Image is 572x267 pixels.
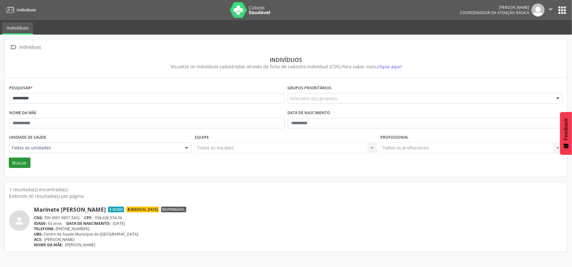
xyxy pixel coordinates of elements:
label: Data de nascimento [288,108,330,118]
div: [PHONE_NUMBER] [34,226,563,231]
label: Pesquisar [9,83,33,93]
a: Indivíduos [4,5,36,15]
span: [MEDICAL_DATA] [126,207,159,212]
button: apps [557,5,568,16]
label: Profissional [380,133,409,142]
button: Buscar [9,158,30,168]
span: CNS: [34,215,43,220]
a: Marinete [PERSON_NAME] [34,206,106,213]
a:  Indivíduos [9,43,42,52]
span: Selecione o(s) grupo(s) [290,95,337,102]
span: ACS: [34,237,42,242]
span: Todas as unidades [11,145,179,151]
div: Indivíduos [18,43,42,52]
div: 63 anos [34,221,563,226]
div: 700 0001 9857 3302 [34,215,563,220]
div: 1 resultado(s) encontrado(s) [9,186,563,193]
button: Feedback - Mostrar pesquisa [560,112,572,155]
span: [DATE] [113,221,125,226]
span: Indivíduos [17,7,36,13]
span: CPF: [84,215,93,220]
span: [PERSON_NAME] [65,242,95,248]
div: Centro de Saude Municipal de [GEOGRAPHIC_DATA] [34,231,563,237]
label: Equipe [195,133,209,142]
i: Para saber mais, [342,64,401,70]
span: [PERSON_NAME] [45,237,75,242]
span: Idoso [108,207,124,212]
label: Unidade de saúde [9,133,46,142]
span: Coordenador da Atenção Básica [460,10,529,15]
span: Responsável [161,207,186,212]
span: DATA DE NASCIMENTO: [67,221,111,226]
div: Indivíduos [14,56,558,63]
i: person [14,215,25,226]
span: 058.636.574-56 [95,215,122,220]
i:  [547,6,554,13]
span: NOME DA MÃE: [34,242,63,248]
label: Grupos prioritários [288,83,332,93]
div: Visualize os indivíduos cadastrados através da ficha de cadastro individual (CDS). [14,63,558,70]
img: img [531,3,545,17]
i:  [9,43,18,52]
div: [PERSON_NAME] [460,5,529,10]
span: Feedback [563,118,569,140]
span: IDADE: [34,221,47,226]
span: UBS: [34,231,43,237]
button:  [545,3,557,17]
span: TELEFONE: [34,226,55,231]
span: clique aqui! [377,64,401,70]
a: Indivíduos [2,22,33,35]
div: Exibindo 30 resultado(s) por página [9,193,563,199]
label: Nome da mãe [9,108,36,118]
